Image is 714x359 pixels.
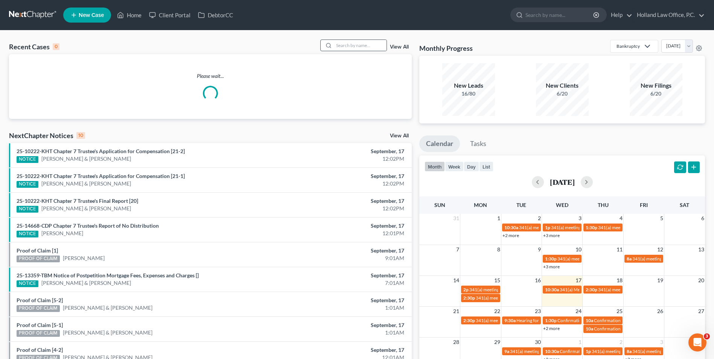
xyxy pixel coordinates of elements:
div: New Clients [536,81,589,90]
span: 22 [493,307,501,316]
div: NOTICE [17,156,38,163]
span: Sat [680,202,689,208]
span: 341(a) Meeting for [PERSON_NAME] [560,287,633,292]
a: 25-14668-CDP Chapter 7 Trustee's Report of No Distribution [17,222,159,229]
a: Client Portal [145,8,194,22]
button: list [479,161,493,172]
span: 10:30a [504,225,518,230]
a: [PERSON_NAME] & [PERSON_NAME] [41,205,131,212]
span: 21 [452,307,460,316]
span: 28 [452,338,460,347]
div: Recent Cases [9,42,59,51]
div: PROOF OF CLAIM [17,330,60,337]
span: 3 [659,338,664,347]
div: September, 17 [280,172,404,180]
a: 25-10222-KHT Chapter 7 Trustee's Final Report [20] [17,198,138,204]
span: Thu [598,202,609,208]
span: 8a [627,256,632,262]
div: 6/20 [536,90,589,97]
div: 1:01AM [280,329,404,336]
p: Please wait... [9,72,412,80]
span: 1 [578,338,582,347]
span: 9:30a [504,318,516,323]
span: 7 [455,245,460,254]
div: New Filings [630,81,682,90]
a: Help [607,8,632,22]
span: 2 [537,214,542,223]
a: Tasks [463,135,493,152]
div: 12:02PM [280,180,404,187]
button: week [445,161,464,172]
a: Calendar [419,135,460,152]
span: 15 [493,276,501,285]
span: 9a [504,348,509,354]
span: 14 [452,276,460,285]
a: [PERSON_NAME] & [PERSON_NAME] [41,279,131,287]
span: 3 [704,333,710,339]
span: 12 [656,245,664,254]
a: Proof of Claim [5-1] [17,322,63,328]
iframe: Intercom live chat [688,333,706,351]
span: Fri [640,202,648,208]
div: September, 17 [280,222,404,230]
span: 27 [697,307,705,316]
span: 19 [656,276,664,285]
span: Hearing for [PERSON_NAME] [516,318,575,323]
span: 2:30p [586,287,597,292]
button: day [464,161,479,172]
div: 6/20 [630,90,682,97]
span: Sun [434,202,445,208]
span: 10a [586,318,593,323]
div: September, 17 [280,247,404,254]
span: 341(a) meeting for [PERSON_NAME] [557,256,630,262]
span: Wed [556,202,568,208]
a: [PERSON_NAME] & [PERSON_NAME] [41,155,131,163]
span: 24 [575,307,582,316]
h2: [DATE] [550,178,575,186]
span: 31 [452,214,460,223]
a: 25-10222-KHT Chapter 7 Trustee's Application for Compensation [21-2] [17,148,185,154]
span: 1:30p [545,318,557,323]
div: NextChapter Notices [9,131,85,140]
a: [PERSON_NAME] & [PERSON_NAME] [63,304,152,312]
span: 3 [578,214,582,223]
div: PROOF OF CLAIM [17,305,60,312]
div: 10 [76,132,85,139]
a: Proof of Claim [4-2] [17,347,63,353]
a: [PERSON_NAME] [41,230,83,237]
div: NOTICE [17,231,38,237]
div: 7:01AM [280,279,404,287]
span: 26 [656,307,664,316]
div: 0 [53,43,59,50]
div: 1:01AM [280,304,404,312]
span: 341(a) meeting for [PERSON_NAME] [476,318,548,323]
span: 1p [586,348,591,354]
div: NOTICE [17,181,38,188]
span: 2 [619,338,623,347]
div: NOTICE [17,280,38,287]
span: 16 [534,276,542,285]
span: 13 [697,245,705,254]
span: 5 [659,214,664,223]
div: 12:02PM [280,205,404,212]
span: 341(a) meeting for [PERSON_NAME] & [PERSON_NAME] [519,225,632,230]
span: 341(a) meeting for [PERSON_NAME] & [PERSON_NAME] [592,348,704,354]
div: September, 17 [280,148,404,155]
span: 1 [496,214,501,223]
input: Search by name... [334,40,387,51]
h3: Monthly Progress [419,44,473,53]
span: 341(a) meeting for [PERSON_NAME] [632,256,705,262]
a: Home [113,8,145,22]
span: 17 [575,276,582,285]
div: New Leads [442,81,495,90]
span: 6 [700,214,705,223]
div: September, 17 [280,197,404,205]
a: +3 more [543,264,560,269]
span: 29 [493,338,501,347]
span: 341(a) meeting for [PERSON_NAME] [510,348,583,354]
a: 25-10222-KHT Chapter 7 Trustee's Application for Compensation [21-1] [17,173,185,179]
span: 9 [537,245,542,254]
span: 341(a) meeting for [MEDICAL_DATA][PERSON_NAME] [476,295,585,301]
a: 25-13359-TBM Notice of Postpetition Mortgage Fees, Expenses and Charges [] [17,272,199,278]
span: 10:30a [545,287,559,292]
